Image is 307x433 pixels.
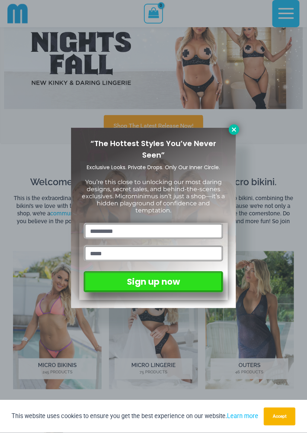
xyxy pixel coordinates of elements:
span: “The Hottest Styles You’ve Never Seen” [91,138,217,160]
button: Close [229,124,239,135]
button: Sign up now [84,271,223,293]
button: Accept [264,408,295,426]
a: Learn more [227,413,258,420]
span: Exclusive Looks. Private Drops. Only Our Inner Circle. [87,164,220,171]
span: You’re this close to unlocking our most daring designs, secret sales, and behind-the-scenes exclu... [82,178,225,214]
p: This website uses cookies to ensure you get the best experience on our website. [12,411,258,421]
